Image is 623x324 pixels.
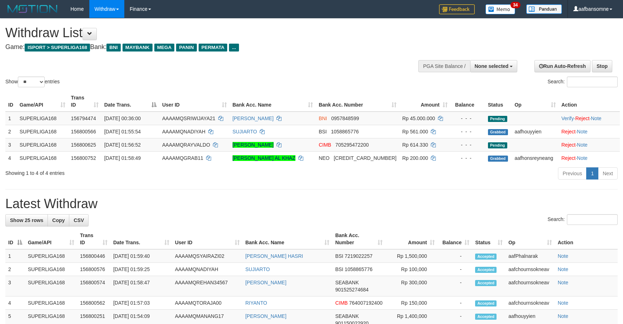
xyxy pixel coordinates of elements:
[488,142,507,148] span: Pending
[319,129,327,134] span: BSI
[485,4,515,14] img: Button%20Memo.svg
[438,249,472,263] td: -
[475,63,509,69] span: None selected
[345,253,373,259] span: Copy 7219022257 to clipboard
[562,142,576,148] a: Reject
[567,214,618,225] input: Search:
[332,229,385,249] th: Bank Acc. Number: activate to sort column ascending
[316,91,399,112] th: Bank Acc. Number: activate to sort column ascending
[25,263,77,276] td: SUPERLIGA168
[69,214,89,226] a: CSV
[5,263,25,276] td: 2
[450,91,485,112] th: Balance
[172,276,243,296] td: AAAAMQREHAN34567
[319,155,329,161] span: NEO
[526,4,562,14] img: panduan.png
[438,296,472,310] td: -
[233,155,295,161] a: [PERSON_NAME] AL KHAZ
[229,44,239,51] span: ...
[470,60,518,72] button: None selected
[418,60,470,72] div: PGA Site Balance /
[335,253,343,259] span: BSI
[385,263,438,276] td: Rp 100,000
[233,116,274,121] a: [PERSON_NAME]
[71,129,96,134] span: 156800566
[162,116,215,121] span: AAAAMQSRIWIJAYA21
[18,77,45,87] select: Showentries
[335,300,348,306] span: CIMB
[598,167,618,180] a: Next
[154,44,175,51] span: MEGA
[17,151,68,165] td: SUPERLIGA168
[558,313,568,319] a: Note
[559,112,620,125] td: · ·
[233,142,274,148] a: [PERSON_NAME]
[505,263,555,276] td: aafchournsokneav
[71,142,96,148] span: 156800625
[74,217,84,223] span: CSV
[319,142,331,148] span: CIMB
[591,116,602,121] a: Note
[548,214,618,225] label: Search:
[555,229,618,249] th: Action
[402,155,428,161] span: Rp 200.000
[512,151,558,165] td: aafhonsreyneang
[5,112,17,125] td: 1
[505,249,555,263] td: aafPhalnarak
[106,44,120,51] span: BNI
[385,229,438,249] th: Amount: activate to sort column ascending
[5,167,254,177] div: Showing 1 to 4 of 4 entries
[17,91,68,112] th: Game/API: activate to sort column ascending
[438,263,472,276] td: -
[488,129,508,135] span: Grabbed
[548,77,618,87] label: Search:
[453,128,482,135] div: - - -
[5,276,25,296] td: 3
[349,300,382,306] span: Copy 764007192400 to clipboard
[331,129,359,134] span: Copy 1058865776 to clipboard
[558,266,568,272] a: Note
[559,138,620,151] td: ·
[25,276,77,296] td: SUPERLIGA168
[77,296,110,310] td: 156800562
[558,300,568,306] a: Note
[335,313,359,319] span: SEABANK
[17,125,68,138] td: SUPERLIGA168
[505,276,555,296] td: aafchournsokneav
[335,280,359,285] span: SEABANK
[172,229,243,249] th: User ID: activate to sort column ascending
[48,214,69,226] a: Copy
[71,116,96,121] span: 156794474
[5,229,25,249] th: ID: activate to sort column descending
[439,4,475,14] img: Feedback.jpg
[5,138,17,151] td: 3
[559,151,620,165] td: ·
[25,44,90,51] span: ISPORT > SUPERLIGA168
[162,142,210,148] span: AAAAMQRAYVALDO
[577,155,588,161] a: Note
[77,229,110,249] th: Trans ID: activate to sort column ascending
[512,91,558,112] th: Op: activate to sort column ascending
[110,276,172,296] td: [DATE] 01:58:47
[245,300,267,306] a: RIYANTO
[438,276,472,296] td: -
[5,214,48,226] a: Show 25 rows
[5,151,17,165] td: 4
[104,155,141,161] span: [DATE] 01:58:49
[438,229,472,249] th: Balance: activate to sort column ascending
[534,60,590,72] a: Run Auto-Refresh
[110,263,172,276] td: [DATE] 01:59:25
[510,2,520,8] span: 34
[172,296,243,310] td: AAAAMQTORAJA00
[402,116,435,121] span: Rp 45.000.000
[567,77,618,87] input: Search:
[10,217,43,223] span: Show 25 rows
[558,253,568,259] a: Note
[453,154,482,162] div: - - -
[586,167,598,180] a: 1
[104,142,141,148] span: [DATE] 01:56:52
[562,116,574,121] a: Verify
[104,116,141,121] span: [DATE] 00:36:00
[562,155,576,161] a: Reject
[512,125,558,138] td: aafhouyyien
